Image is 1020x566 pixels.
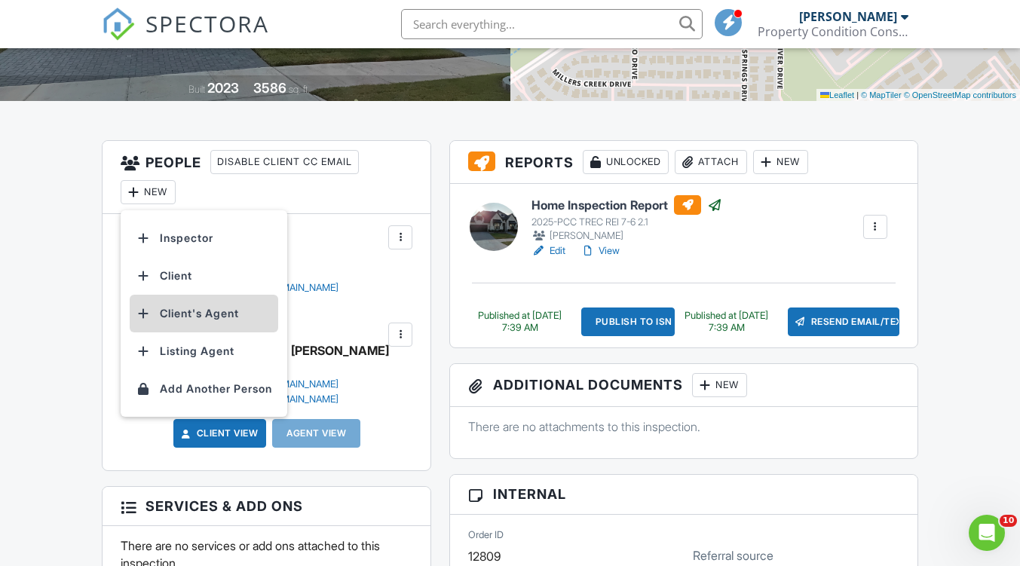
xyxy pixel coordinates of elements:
h3: Internal [450,475,917,514]
input: Search everything... [401,9,703,39]
div: Property Condition Consulting [758,24,908,39]
div: Resend Email/Text [788,307,899,336]
span: 10 [1000,515,1017,527]
div: Unlocked [583,150,669,174]
a: Edit [531,243,565,259]
h6: Home Inspection Report [531,195,722,215]
div: Published at [DATE] 7:39 AM [468,310,571,334]
div: Publish to ISN [581,307,675,336]
div: Attach [675,150,747,174]
span: sq. ft. [289,84,310,95]
span: SPECTORA [145,8,269,39]
h3: Reports [450,141,917,184]
div: Published at [DATE] 7:39 AM [675,310,778,334]
h3: People [103,141,430,214]
span: | [856,90,859,99]
img: The Best Home Inspection Software - Spectora [102,8,135,41]
a: © OpenStreetMap contributors [904,90,1016,99]
div: New [121,180,176,204]
a: Home Inspection Report 2025-PCC TREC REI 7-6 2.1 [PERSON_NAME] [531,195,722,243]
h3: Services & Add ons [103,487,430,526]
div: 3586 [253,80,286,96]
a: View [580,243,620,259]
div: New [753,150,808,174]
span: Built [188,84,205,95]
div: New [692,373,747,397]
div: [PERSON_NAME] [531,228,722,243]
p: There are no attachments to this inspection. [468,418,899,435]
div: 2025-PCC TREC REI 7-6 2.1 [531,216,722,228]
div: 2023 [207,80,239,96]
a: Leaflet [820,90,854,99]
a: SPECTORA [102,20,269,52]
a: © MapTiler [861,90,902,99]
div: [PERSON_NAME] [799,9,897,24]
label: Order ID [468,528,504,542]
a: Client View [179,426,259,441]
iframe: Intercom live chat [969,515,1005,551]
h3: Additional Documents [450,364,917,407]
label: Referral source [693,547,773,564]
div: Disable Client CC Email [210,150,359,174]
